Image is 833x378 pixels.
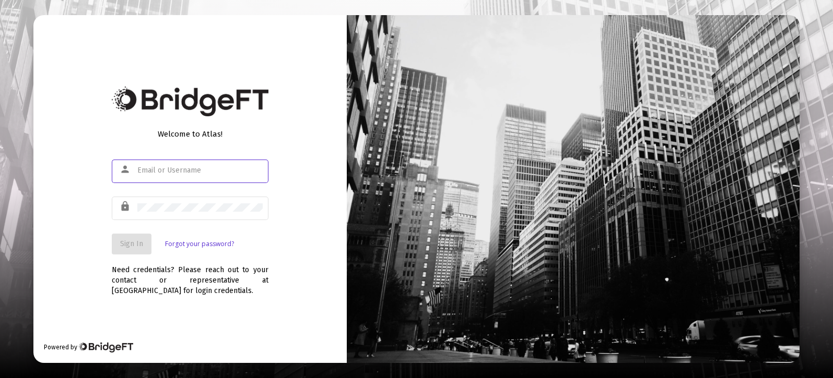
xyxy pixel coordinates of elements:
[112,129,268,139] div: Welcome to Atlas!
[44,342,133,352] div: Powered by
[120,239,143,248] span: Sign In
[165,239,234,249] a: Forgot your password?
[137,166,263,175] input: Email or Username
[112,254,268,296] div: Need credentials? Please reach out to your contact or representative at [GEOGRAPHIC_DATA] for log...
[78,342,133,352] img: Bridge Financial Technology Logo
[112,87,268,116] img: Bridge Financial Technology Logo
[120,200,132,213] mat-icon: lock
[120,163,132,176] mat-icon: person
[112,234,151,254] button: Sign In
